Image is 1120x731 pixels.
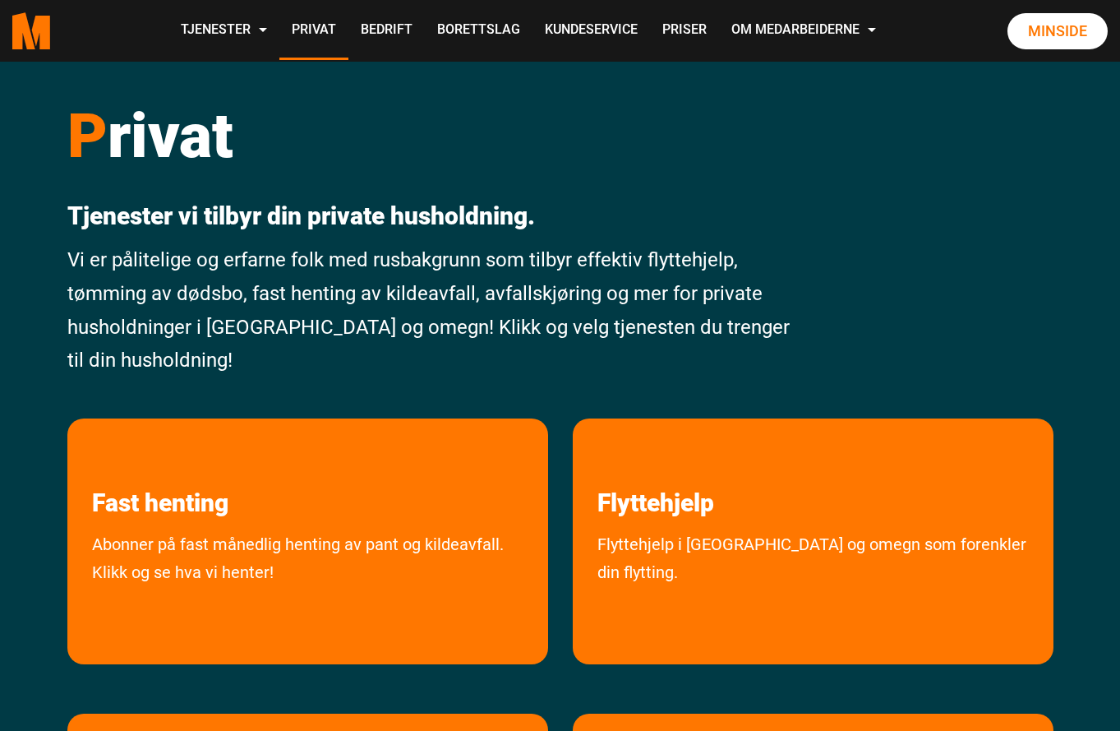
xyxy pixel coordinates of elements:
[67,419,253,518] a: les mer om Fast henting
[348,2,425,60] a: Bedrift
[279,2,348,60] a: Privat
[168,2,279,60] a: Tjenester
[573,530,1053,656] a: Flyttehjelp i [GEOGRAPHIC_DATA] og omegn som forenkler din flytting.
[67,243,801,377] p: Vi er pålitelige og erfarne folk med rusbakgrunn som tilbyr effektiv flyttehjelp, tømming av døds...
[719,2,888,60] a: Om Medarbeiderne
[650,2,719,60] a: Priser
[573,419,739,518] a: les mer om Flyttehjelp
[67,99,801,173] h1: rivat
[1007,13,1108,49] a: Minside
[67,530,548,656] a: Abonner på fast månedlig avhenting av pant og kildeavfall. Klikk og se hva vi henter!
[67,201,801,231] p: Tjenester vi tilbyr din private husholdning.
[425,2,532,60] a: Borettslag
[67,99,108,172] span: P
[532,2,650,60] a: Kundeservice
